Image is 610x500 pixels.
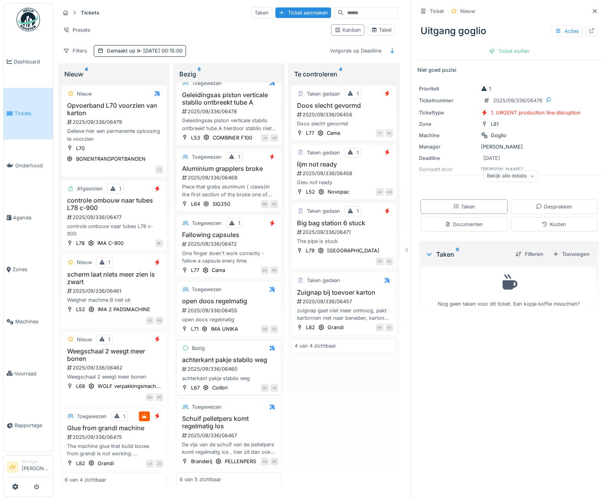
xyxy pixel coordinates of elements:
div: Weigher machine B niet ok [65,296,163,304]
div: WV [146,393,154,401]
div: Nieuw [77,259,92,266]
span: Agenda [13,214,50,221]
div: Taken gedaan [307,277,340,284]
li: [PERSON_NAME] [22,458,50,475]
div: open doos regelmatig [180,316,278,323]
div: Tickettype [419,109,478,116]
div: SV [385,129,393,137]
div: The machine glue that build boxes from grandi is not working. The problem also came from others s... [65,442,163,457]
div: Cama [212,266,225,274]
a: Agenda [4,192,53,244]
span: [DATE] 00:15:00 [135,48,182,54]
div: L52 [76,306,85,313]
div: L82 [306,324,315,331]
div: 2025/09/336/06460 [181,365,278,373]
div: Acties [552,25,583,37]
a: Machines [4,295,53,348]
sup: 0 [456,250,459,259]
div: 1 [357,90,359,98]
div: 2025/09/336/06476 [493,97,543,104]
span: Zones [13,266,50,273]
div: Deadline [419,154,478,162]
div: 1 [119,185,121,192]
h3: Geleidingsas piston verticale stabilo ontbreekt tube A [180,91,278,106]
div: AZ [146,317,154,324]
div: Toegewezen [192,219,222,227]
div: LC [155,166,163,174]
div: 1 [238,219,240,227]
h3: Zuignap bij toevoer karton [295,289,393,296]
div: Nog geen taken voor dit ticket. Een kopje koffie misschien? [427,271,591,308]
div: L81 [491,120,499,128]
span: Dashboard [14,58,50,65]
div: Novopac [328,188,349,196]
div: Goglio [491,132,506,139]
div: SV [270,325,278,333]
div: Filters [60,45,91,56]
div: 1 [357,149,359,156]
div: SIG250 [213,200,230,208]
div: Taken gedaan [307,207,340,215]
li: JV [7,461,18,473]
div: Manager [22,458,50,464]
div: One finger doen't work correctly - fallow a capsule every time. [180,250,278,264]
div: Bezig [192,344,205,352]
div: Volgorde op Deadline [326,45,385,56]
div: Kanban [335,26,361,34]
div: Toevoegen [550,249,593,259]
div: PS [155,317,163,324]
div: DP [261,325,269,333]
div: Manager [419,143,478,150]
h3: Weegschaal 2 weegt meer bonen [65,348,163,362]
div: AZ [376,188,384,196]
div: De vijs van de schuif van de pelletpers komt regelmatig los , hier zit dan ook geen bout meer aan... [180,441,278,456]
div: 2025/09/336/06472 [181,240,278,248]
div: L77 [306,129,314,137]
div: achterkant pakje stabilo weg [180,375,278,382]
h3: Aluminium grapplers broke [180,165,278,172]
div: Bekijk alle details [483,170,538,182]
div: Documenten [445,221,483,228]
img: Badge_color-CXgf-gQk.svg [16,8,40,31]
div: L67 [191,384,200,391]
div: 4 van 4 zichtbaar [295,342,336,350]
div: 2025/09/336/06458 [296,170,393,177]
h3: Big bag station 6 stuck [295,219,393,227]
h3: Fallowing capsules [180,231,278,239]
div: Presets [60,24,94,36]
div: KK [376,324,384,332]
h3: lijm not ready [295,161,393,168]
div: Taken gedaan [307,149,340,156]
div: Weegschaal 2 weegt meer bonen [65,373,163,380]
div: Taken [453,203,475,210]
div: Gelieve hier een permanente oplossing te voorzien [65,127,163,142]
div: Ticketnummer [419,97,478,104]
div: Cama [327,129,340,137]
div: 2025/09/336/06475 [66,433,163,441]
div: Piece that grabs aluminum ( claws)in the first section of the broke one of them bend and whole co... [180,183,278,198]
div: Toegewezen [192,403,222,411]
div: JV [261,134,269,142]
div: 1 [357,207,359,215]
div: Afgesloten [77,185,103,192]
div: WOLF verpakkingsmach... [98,382,161,390]
div: zuignap gaat niet meer omhoog, pakt kartonnen niet naar beneden, karton blijft inde vormaker hangen [295,307,393,322]
sup: 4 [339,69,342,79]
h3: Glue from grandi machine [65,424,163,432]
div: Taken [425,250,509,259]
div: Ticket aanmaken [275,7,331,18]
div: Grandi [328,324,344,331]
div: 2025/09/336/06479 [66,118,163,126]
div: L77 [191,266,199,274]
div: L79 [306,247,315,254]
div: BONENTRANSPORTBANDEN [76,155,146,163]
div: L82 [76,460,85,467]
a: Rapportage [4,400,53,452]
div: Ticket sluiten [486,46,533,56]
div: controle ombouw naar tubes L78 c-900 [65,223,163,237]
div: JD [270,384,278,392]
div: Gleu not ready [295,179,393,186]
div: 1 [123,413,125,420]
div: EK [261,266,269,274]
div: Taken [251,7,272,18]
